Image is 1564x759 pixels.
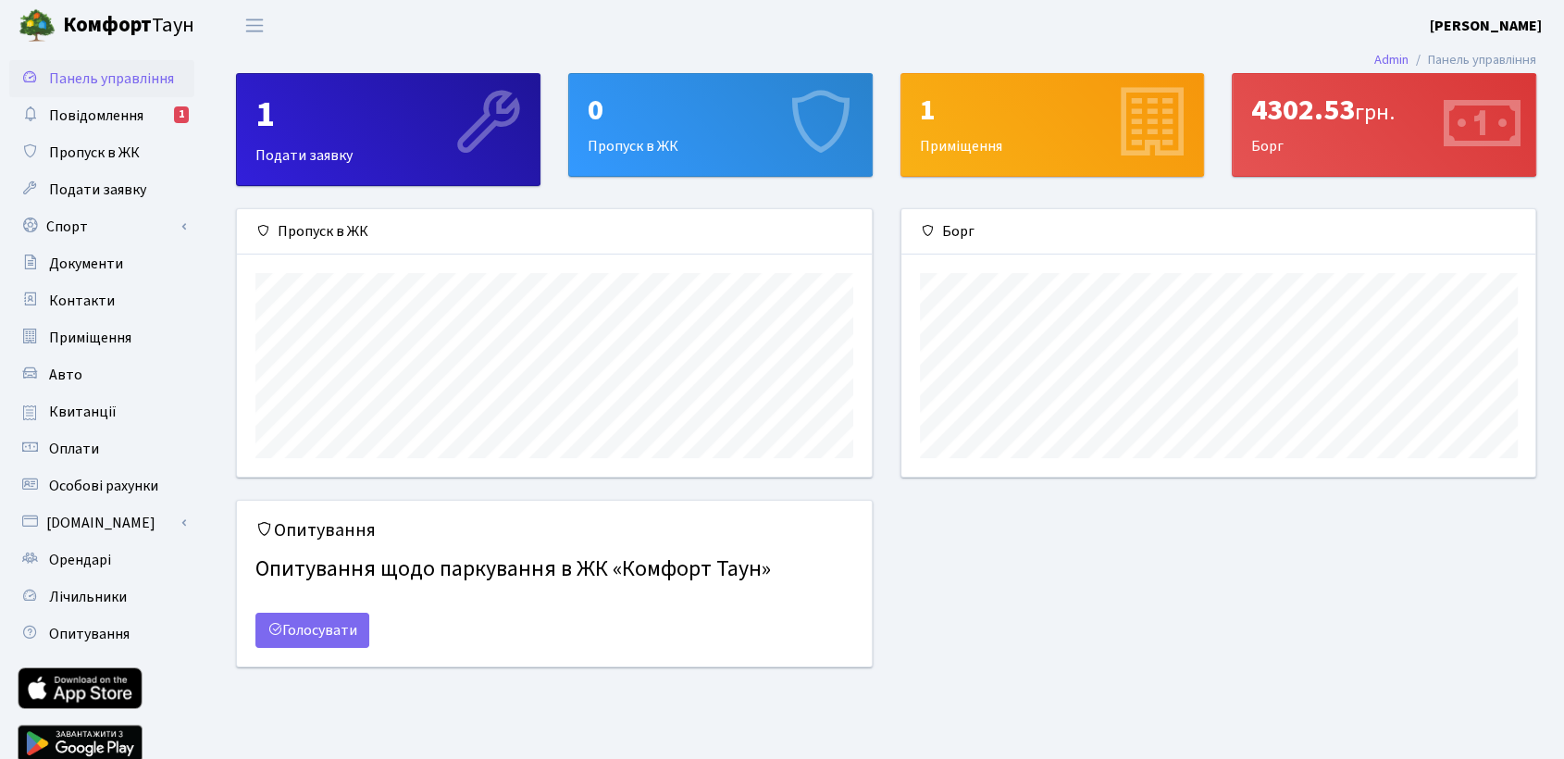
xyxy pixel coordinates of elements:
[9,60,194,97] a: Панель управління
[1430,15,1542,37] a: [PERSON_NAME]
[49,180,146,200] span: Подати заявку
[49,254,123,274] span: Документи
[1355,96,1395,129] span: грн.
[9,541,194,579] a: Орендарі
[9,208,194,245] a: Спорт
[9,319,194,356] a: Приміщення
[588,93,853,128] div: 0
[255,93,521,137] div: 1
[1374,50,1409,69] a: Admin
[237,74,540,185] div: Подати заявку
[49,106,143,126] span: Повідомлення
[49,143,140,163] span: Пропуск в ЖК
[1409,50,1536,70] li: Панель управління
[236,73,540,186] a: 1Подати заявку
[49,624,130,644] span: Опитування
[49,587,127,607] span: Лічильники
[9,134,194,171] a: Пропуск в ЖК
[9,467,194,504] a: Особові рахунки
[231,10,278,41] button: Переключити навігацію
[49,68,174,89] span: Панель управління
[1251,93,1517,128] div: 4302.53
[9,282,194,319] a: Контакти
[920,93,1185,128] div: 1
[9,171,194,208] a: Подати заявку
[901,209,1536,255] div: Борг
[255,519,853,541] h5: Опитування
[9,356,194,393] a: Авто
[1233,74,1535,176] div: Борг
[49,402,117,422] span: Квитанції
[63,10,152,40] b: Комфорт
[901,74,1204,176] div: Приміщення
[49,476,158,496] span: Особові рахунки
[9,97,194,134] a: Повідомлення1
[255,613,369,648] a: Голосувати
[568,73,873,177] a: 0Пропуск в ЖК
[19,7,56,44] img: logo.png
[9,616,194,653] a: Опитування
[9,579,194,616] a: Лічильники
[49,550,111,570] span: Орендарі
[900,73,1205,177] a: 1Приміщення
[9,504,194,541] a: [DOMAIN_NAME]
[1430,16,1542,36] b: [PERSON_NAME]
[49,328,131,348] span: Приміщення
[49,365,82,385] span: Авто
[63,10,194,42] span: Таун
[9,430,194,467] a: Оплати
[255,549,853,591] h4: Опитування щодо паркування в ЖК «Комфорт Таун»
[237,209,872,255] div: Пропуск в ЖК
[49,439,99,459] span: Оплати
[9,393,194,430] a: Квитанції
[9,245,194,282] a: Документи
[569,74,872,176] div: Пропуск в ЖК
[174,106,189,123] div: 1
[1347,41,1564,80] nav: breadcrumb
[49,291,115,311] span: Контакти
